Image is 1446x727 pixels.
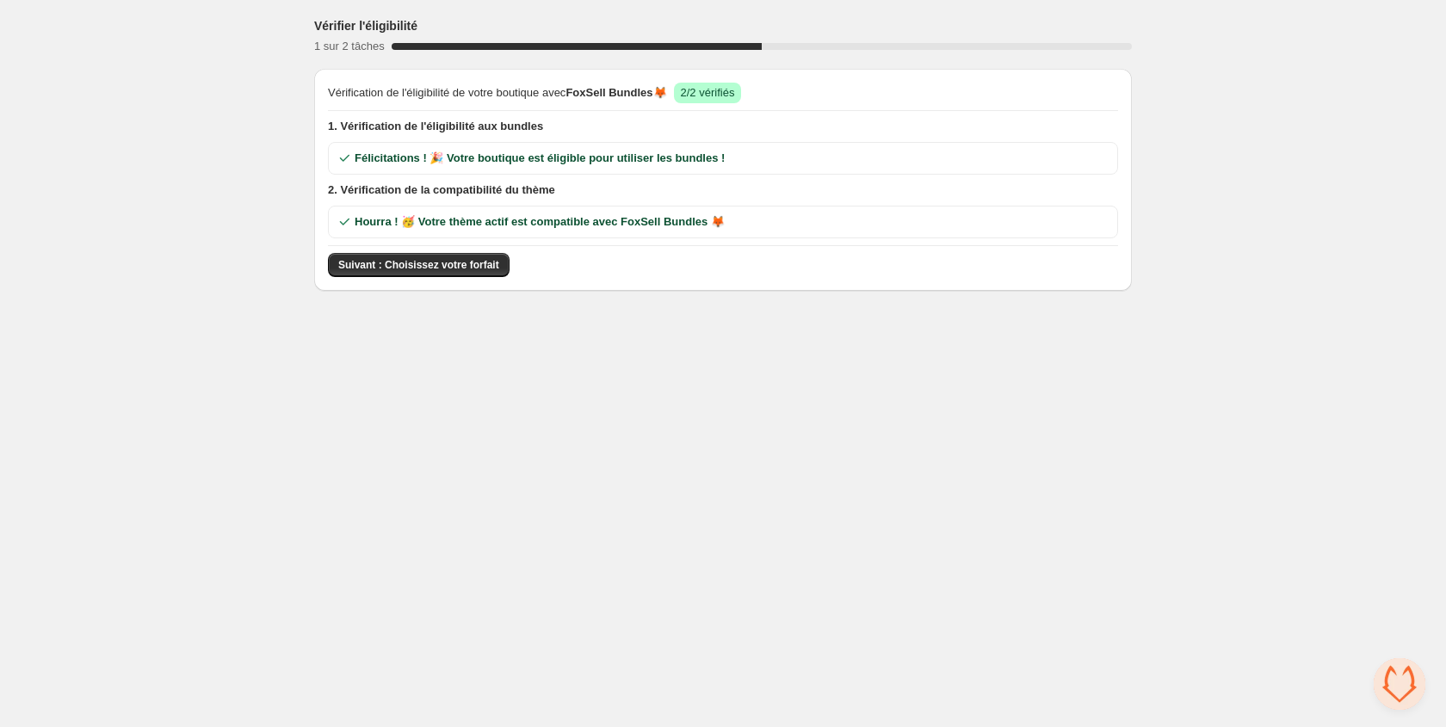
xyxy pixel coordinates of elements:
[355,150,725,167] span: Félicitations ! 🎉 Votre boutique est éligible pour utiliser les bundles !
[314,17,417,34] h3: Vérifier l'éligibilité
[355,213,725,231] span: Hourra ! 🥳 Votre thème actif est compatible avec FoxSell Bundles 🦊
[328,182,1118,199] span: 2. Vérification de la compatibilité du thème
[1374,658,1425,710] div: Ouvrir le chat
[314,40,385,52] span: 1 sur 2 tâches
[328,253,510,277] button: Suivant : Choisissez votre forfait
[328,84,667,102] span: Vérification de l'éligibilité de votre boutique avec 🦊
[338,258,499,272] span: Suivant : Choisissez votre forfait
[328,118,1118,135] span: 1. Vérification de l'éligibilité aux bundles
[681,86,735,99] span: 2/2 vérifiés
[565,86,652,99] span: FoxSell Bundles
